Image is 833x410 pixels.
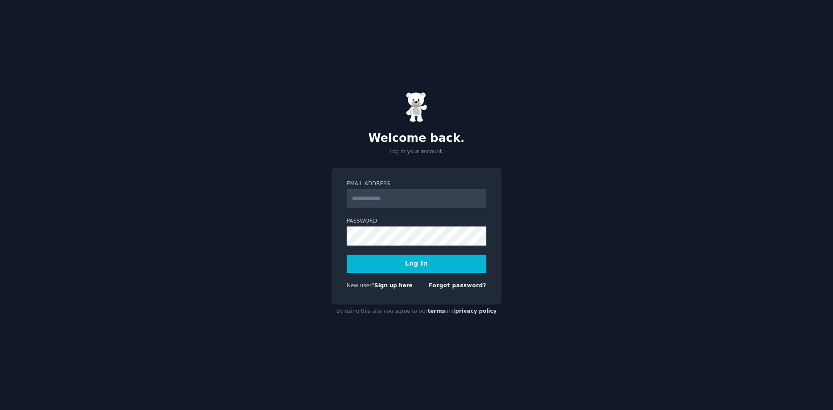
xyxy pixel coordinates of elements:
span: New user? [347,282,374,289]
a: Forgot password? [429,282,486,289]
p: Log in your account. [331,148,502,156]
label: Email Address [347,180,486,188]
label: Password [347,217,486,225]
img: Gummy Bear [406,92,427,122]
a: privacy policy [455,308,497,314]
a: terms [428,308,445,314]
button: Log In [347,255,486,273]
div: By using this site you agree to our and [331,305,502,318]
h2: Welcome back. [331,131,502,145]
a: Sign up here [374,282,413,289]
